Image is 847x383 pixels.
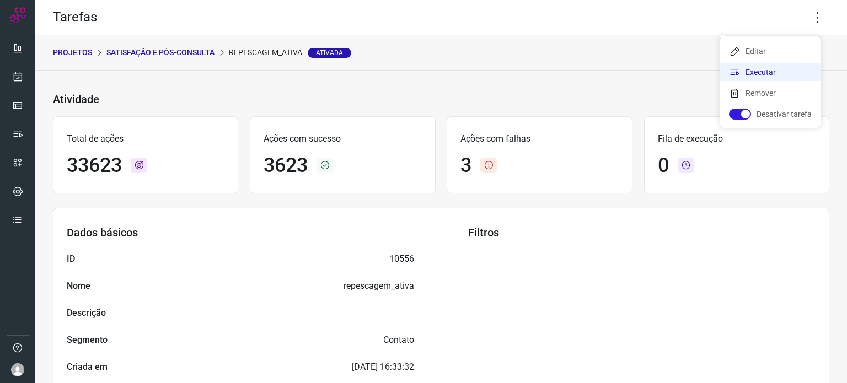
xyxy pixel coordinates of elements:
p: Satisfação e Pós-Consulta [106,47,215,58]
h3: Filtros [468,226,816,239]
h1: 3623 [264,154,308,177]
p: Fila de execução [658,132,816,145]
p: [DATE] 16:33:32 [352,360,414,374]
img: avatar-user-boy.jpg [11,363,24,376]
p: Ações com sucesso [264,132,421,145]
span: Ativada [308,48,351,58]
label: Descrição [67,306,106,320]
p: repescagem_ativa [344,279,414,293]
p: 10556 [389,252,414,266]
li: Executar [720,63,821,81]
h3: Dados básicos [67,226,414,239]
h3: Atividade [53,93,99,106]
li: Editar [720,42,821,60]
label: ID [67,252,75,266]
p: Ações com falhas [460,132,618,145]
h1: 3 [460,154,471,177]
h2: Tarefas [53,9,97,25]
li: Desativar tarefa [720,105,821,123]
p: PROJETOS [53,47,92,58]
label: Nome [67,279,90,293]
label: Criada em [67,360,108,374]
p: repescagem_ativa [229,47,351,58]
h1: 33623 [67,154,122,177]
p: Contato [383,333,414,347]
p: Total de ações [67,132,224,145]
h1: 0 [658,154,669,177]
img: Logo [9,7,26,23]
label: Segmento [67,333,108,347]
li: Remover [720,84,821,102]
